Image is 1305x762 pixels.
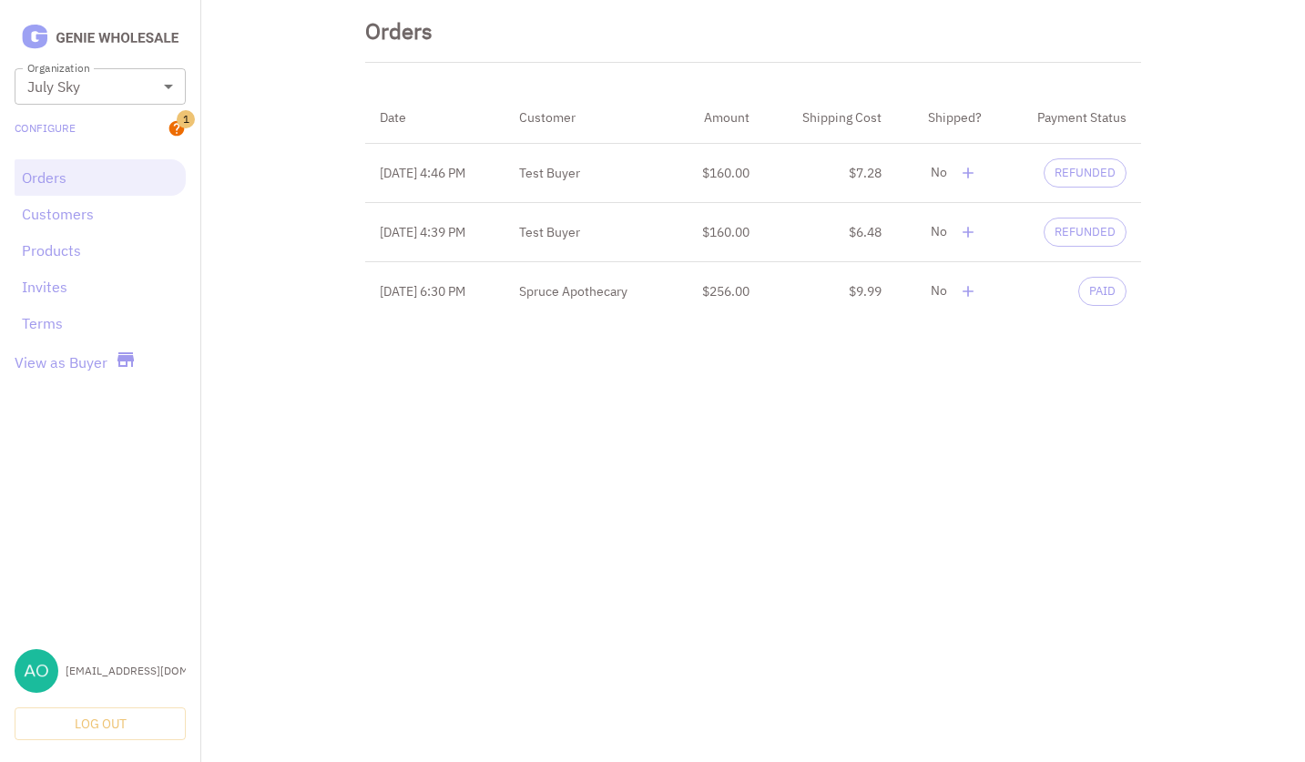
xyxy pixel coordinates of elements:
img: Logo [15,22,186,54]
label: Organization [27,60,89,76]
th: Test Buyer [505,203,672,262]
th: [DATE] 6:30 PM [365,262,505,321]
a: Products [22,239,178,261]
th: [DATE] 4:46 PM [365,144,505,203]
td: $9.99 [764,262,896,321]
td: $160.00 [671,203,764,262]
th: Date [365,92,505,144]
a: Terms [22,312,178,334]
div: July Sky [15,68,186,105]
td: $6.48 [764,203,896,262]
span: REFUNDED [1045,224,1126,241]
button: Log Out [15,707,186,741]
button: delete [954,278,982,305]
th: Customer [505,92,672,144]
button: delete [954,218,982,246]
a: Customers [22,203,178,225]
a: Configure [15,120,76,137]
table: simple table [365,92,1141,320]
button: delete [954,159,982,187]
div: Orders [365,15,433,47]
a: Orders [22,167,178,188]
a: View as Buyer [15,351,107,373]
th: Amount [671,92,764,144]
span: 1 [177,110,195,128]
th: Test Buyer [505,144,672,203]
th: [DATE] 4:39 PM [365,203,505,262]
th: Spruce Apothecary [505,262,672,321]
td: No [896,262,997,321]
th: Shipped? [896,92,997,144]
div: [EMAIL_ADDRESS][DOMAIN_NAME] [66,663,186,679]
td: $256.00 [671,262,764,321]
span: REFUNDED [1045,165,1126,182]
a: Invites [22,276,178,298]
img: aoxue@julyskyskincare.com [15,649,58,693]
th: Shipping Cost [764,92,896,144]
td: No [896,203,997,262]
span: PAID [1079,283,1126,300]
td: $160.00 [671,144,764,203]
td: No [896,144,997,203]
th: Payment Status [996,92,1140,144]
td: $7.28 [764,144,896,203]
